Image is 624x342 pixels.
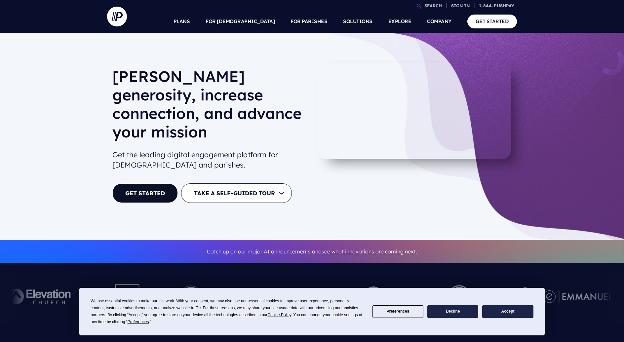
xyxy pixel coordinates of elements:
a: FOR [DEMOGRAPHIC_DATA] [206,10,275,33]
img: Central Church Henderson NV [448,278,527,315]
img: Pushpay_Logo__CCM [102,278,154,315]
img: pp_logos_2 [363,286,432,307]
h2: Get the leading digital engagement platform for [DEMOGRAPHIC_DATA] and parishes. [112,147,307,173]
a: COMPANY [427,10,451,33]
button: Accept [482,305,533,318]
span: Cookie Policy [267,313,291,317]
div: We use essential cookies to make our site work. With your consent, we may also use non-essential ... [91,298,364,325]
a: GET STARTED [112,183,178,203]
button: Decline [427,305,478,318]
a: GET STARTED [467,15,517,28]
h1: [PERSON_NAME] generosity, increase connection, and advance your mission [112,67,307,146]
p: Catch up on our major AI announcements and [112,244,512,259]
a: FOR PARISHES [291,10,327,33]
img: Pushpay_Logo__NorthPoint [170,278,261,315]
button: Preferences [372,305,423,318]
a: see what innovations are coming next. [322,248,417,255]
a: EXPLORE [388,10,411,33]
span: Preferences [128,320,149,324]
a: PLANS [174,10,190,33]
div: Cookie Consent Prompt [79,288,545,335]
a: SOLUTIONS [343,10,372,33]
button: TAKE A SELF-GUIDED TOUR [181,183,292,203]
